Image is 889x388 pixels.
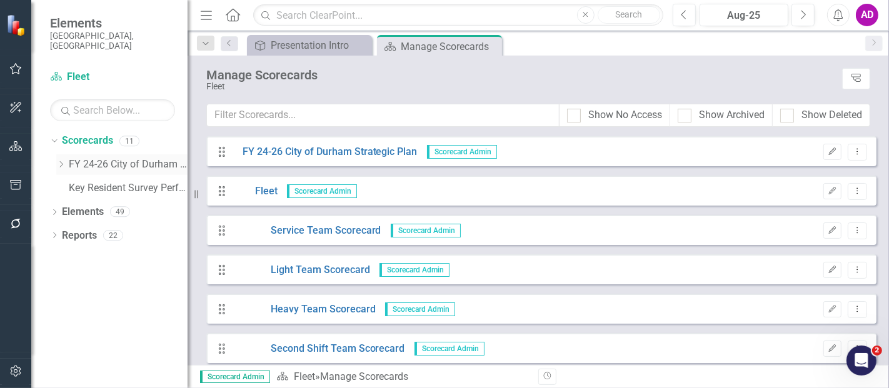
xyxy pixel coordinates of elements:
[276,370,529,384] div: » Manage Scorecards
[271,37,369,53] div: Presentation Intro
[615,9,642,19] span: Search
[856,4,878,26] button: AD
[233,224,381,238] a: Service Team Scorecard
[294,371,315,382] a: Fleet
[801,108,862,122] div: Show Deleted
[427,145,497,159] span: Scorecard Admin
[206,82,836,91] div: Fleet
[50,70,175,84] a: Fleet
[385,302,455,316] span: Scorecard Admin
[253,4,663,26] input: Search ClearPoint...
[119,136,139,146] div: 11
[700,4,788,26] button: Aug-25
[6,14,28,36] img: ClearPoint Strategy
[250,37,369,53] a: Presentation Intro
[62,205,104,219] a: Elements
[200,371,270,383] span: Scorecard Admin
[401,39,499,54] div: Manage Scorecards
[62,134,113,148] a: Scorecards
[598,6,660,24] button: Search
[704,8,784,23] div: Aug-25
[699,108,765,122] div: Show Archived
[588,108,662,122] div: Show No Access
[110,207,130,217] div: 49
[233,302,376,317] a: Heavy Team Scorecard
[287,184,357,198] span: Scorecard Admin
[50,31,175,51] small: [GEOGRAPHIC_DATA], [GEOGRAPHIC_DATA]
[414,342,485,356] span: Scorecard Admin
[846,346,876,376] iframe: Intercom live chat
[391,224,461,237] span: Scorecard Admin
[206,104,560,127] input: Filter Scorecards...
[872,346,882,356] span: 2
[379,263,450,277] span: Scorecard Admin
[233,145,418,159] a: FY 24-26 City of Durham Strategic Plan
[206,68,836,82] div: Manage Scorecards
[50,16,175,31] span: Elements
[50,99,175,121] input: Search Below...
[233,342,405,356] a: Second Shift Team Scorecard
[69,157,188,172] a: FY 24-26 City of Durham Strategic Plan
[103,230,123,241] div: 22
[62,229,97,243] a: Reports
[233,184,278,199] a: Fleet
[69,181,188,196] a: Key Resident Survey Performance Scorecard
[233,263,370,277] a: Light Team Scorecard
